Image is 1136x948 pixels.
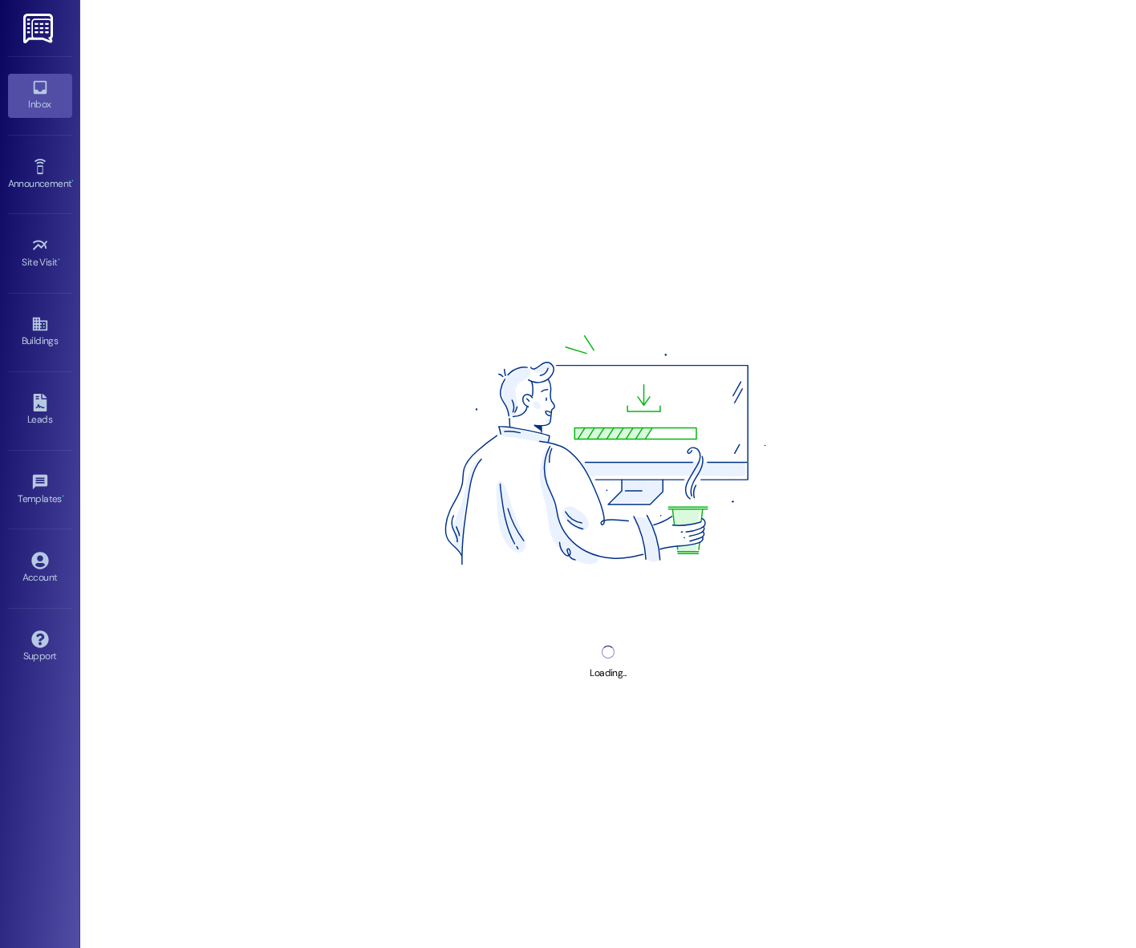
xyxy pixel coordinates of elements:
a: Site Visit • [8,232,72,275]
span: • [58,254,60,265]
img: ResiDesk Logo [23,14,56,43]
div: Loading... [590,665,626,682]
a: Templates • [8,468,72,512]
a: Account [8,547,72,590]
a: Support [8,626,72,669]
a: Buildings [8,310,72,354]
span: • [71,176,74,187]
span: • [62,491,64,502]
a: Leads [8,389,72,432]
a: Inbox [8,74,72,117]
